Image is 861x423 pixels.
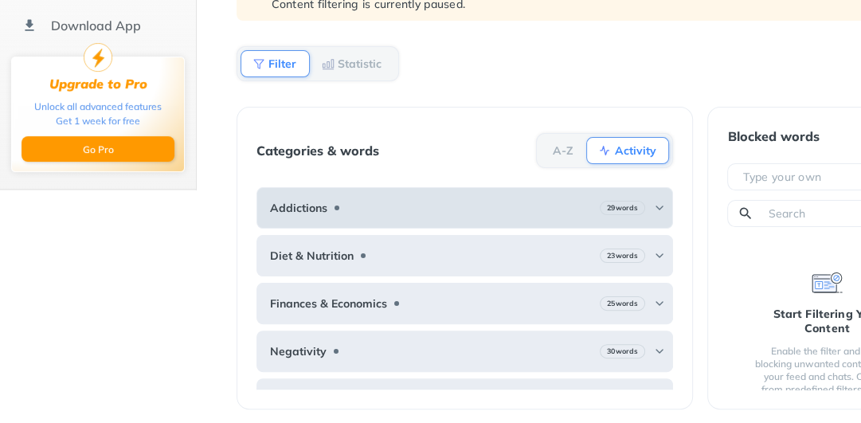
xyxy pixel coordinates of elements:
[607,346,638,357] b: 30 words
[614,146,656,155] b: Activity
[607,202,638,213] b: 29 words
[22,18,37,33] img: download-app.svg
[727,129,819,143] div: Blocked words
[51,18,141,33] div: Download App
[22,136,174,162] button: Go Pro
[322,57,335,70] img: Statistic
[252,57,265,70] img: Filter
[338,59,382,69] b: Statistic
[607,250,638,261] b: 23 words
[268,59,296,69] b: Filter
[56,114,140,128] div: Get 1 week for free
[34,100,162,114] div: Unlock all advanced features
[598,144,611,157] img: Activity
[607,298,638,309] b: 25 words
[270,345,327,358] b: Negativity
[552,146,573,155] b: A-Z
[270,297,387,310] b: Finances & Economics
[270,249,354,262] b: Diet & Nutrition
[256,143,379,158] div: Categories & words
[84,43,112,72] img: upgrade-to-pro.svg
[49,76,147,92] div: Upgrade to Pro
[270,202,327,214] b: Addictions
